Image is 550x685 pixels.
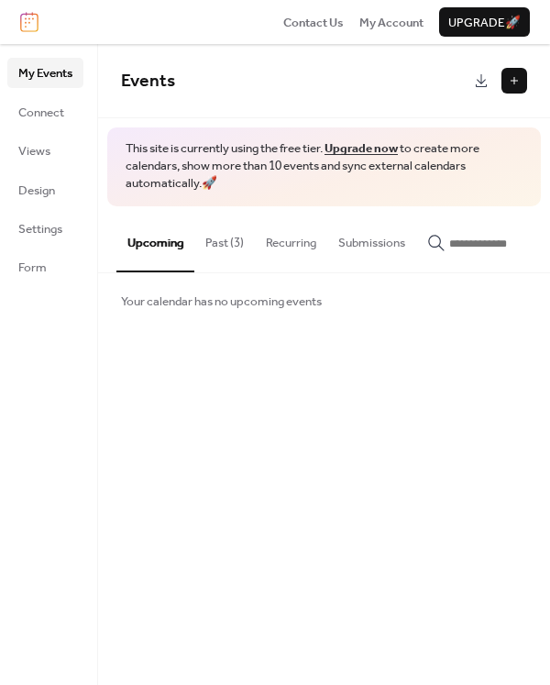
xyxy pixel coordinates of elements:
button: Submissions [327,206,416,271]
a: Connect [7,97,83,127]
a: Upgrade now [324,137,398,160]
span: My Account [359,14,423,32]
a: Contact Us [283,13,344,31]
span: Connect [18,104,64,122]
span: Upgrade 🚀 [448,14,521,32]
span: Form [18,259,47,277]
span: My Events [18,64,72,83]
a: Form [7,252,83,282]
a: Design [7,175,83,204]
span: This site is currently using the free tier. to create more calendars, show more than 10 events an... [126,140,522,193]
span: Settings [18,220,62,238]
button: Upgrade🚀 [439,7,530,37]
button: Upcoming [116,206,194,272]
a: My Account [359,13,423,31]
button: Recurring [255,206,327,271]
span: Views [18,142,50,160]
a: Settings [7,214,83,243]
a: Views [7,136,83,165]
a: My Events [7,58,83,87]
span: Events [121,64,175,98]
span: Design [18,182,55,200]
button: Past (3) [194,206,255,271]
span: Contact Us [283,14,344,32]
span: Your calendar has no upcoming events [121,293,322,311]
img: logo [20,12,38,32]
